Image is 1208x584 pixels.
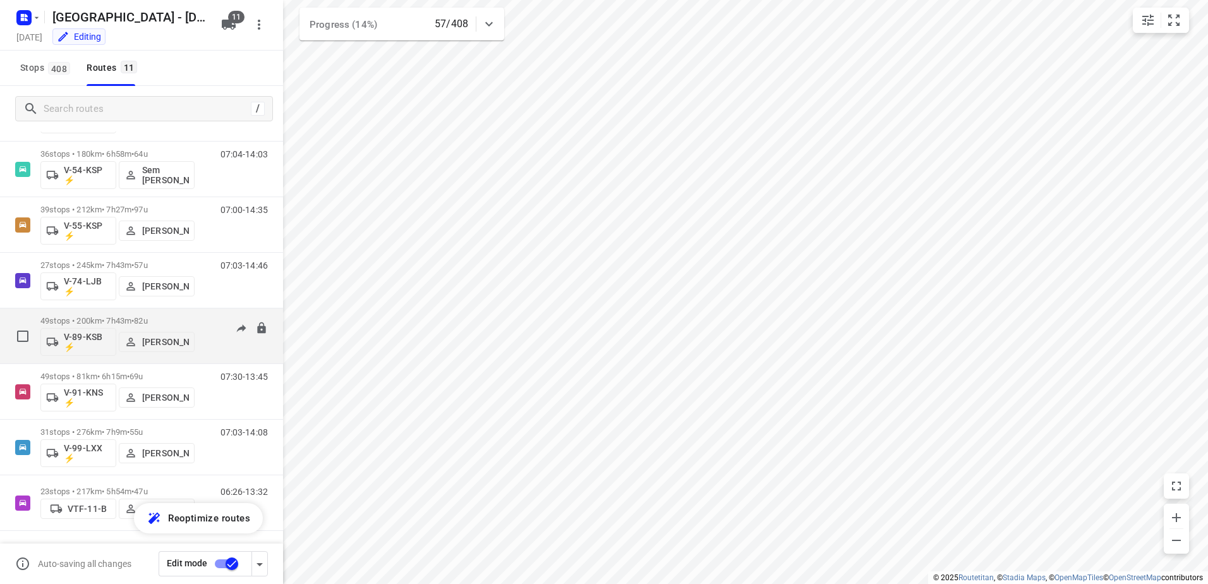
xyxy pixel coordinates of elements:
[87,60,141,76] div: Routes
[131,487,134,496] span: •
[142,337,189,347] p: [PERSON_NAME]
[119,332,195,352] button: [PERSON_NAME]
[48,62,70,75] span: 408
[64,221,111,241] p: V-55-KSP ⚡
[435,16,468,32] p: 57/408
[68,504,107,514] p: VTF-11-B
[142,504,189,514] p: [PERSON_NAME]
[40,372,195,381] p: 49 stops • 81km • 6h15m
[251,102,265,116] div: /
[119,221,195,241] button: [PERSON_NAME]
[40,384,116,411] button: V-91-KNS ⚡
[134,260,147,270] span: 57u
[40,427,195,437] p: 31 stops • 276km • 7h9m
[64,165,111,185] p: V-54-KSP ⚡
[933,573,1203,582] li: © 2025 , © , © © contributors
[40,316,195,325] p: 49 stops • 200km • 7h43m
[142,448,189,458] p: [PERSON_NAME]
[127,427,130,437] span: •
[220,260,268,271] p: 07:03-14:46
[119,387,195,408] button: [PERSON_NAME]
[40,205,195,214] p: 39 stops • 212km • 7h27m
[40,260,195,270] p: 27 stops • 245km • 7h43m
[11,30,47,44] h5: Project date
[64,276,111,296] p: V-74-LJB ⚡
[252,556,267,571] div: Driver app settings
[40,272,116,300] button: V-74-LJB ⚡
[168,510,250,526] span: Reoptimize routes
[1135,8,1161,33] button: Map settings
[40,217,116,245] button: V-55-KSP ⚡
[246,12,272,37] button: More
[40,499,116,519] button: VTF-11-B
[142,165,189,185] p: Sem [PERSON_NAME]
[216,12,241,37] button: 11
[134,503,263,533] button: Reoptimize routes
[134,487,147,496] span: 47u
[299,8,504,40] div: Progress (14%)57/408
[119,276,195,296] button: [PERSON_NAME]
[121,61,138,73] span: 11
[142,226,189,236] p: [PERSON_NAME]
[255,322,268,336] button: Lock route
[131,149,134,159] span: •
[57,30,101,43] div: You are currently in edit mode.
[40,439,116,467] button: V-99-LXX ⚡
[1054,573,1103,582] a: OpenMapTiles
[131,205,134,214] span: •
[44,99,251,119] input: Search routes
[142,281,189,291] p: [PERSON_NAME]
[220,205,268,215] p: 07:00-14:35
[229,316,254,341] button: Send to driver
[20,60,74,76] span: Stops
[64,387,111,408] p: V-91-KNS ⚡
[134,149,147,159] span: 64u
[1133,8,1189,33] div: small contained button group
[40,487,195,496] p: 23 stops • 217km • 5h54m
[1003,573,1046,582] a: Stadia Maps
[47,7,211,27] h5: Rename
[167,558,207,568] span: Edit mode
[119,443,195,463] button: [PERSON_NAME]
[40,149,195,159] p: 36 stops • 180km • 6h58m
[228,11,245,23] span: 11
[220,427,268,437] p: 07:03-14:08
[40,161,116,189] button: V-54-KSP ⚡
[38,559,131,569] p: Auto-saving all changes
[10,324,35,349] span: Select
[1109,573,1161,582] a: OpenStreetMap
[40,328,116,356] button: V-89-KSB ⚡
[130,372,143,381] span: 69u
[220,149,268,159] p: 07:04-14:03
[134,316,147,325] span: 82u
[64,443,111,463] p: V-99-LXX ⚡
[310,19,377,30] span: Progress (14%)
[130,427,143,437] span: 55u
[220,372,268,382] p: 07:30-13:45
[64,332,111,352] p: V-89-KSB ⚡
[134,205,147,214] span: 97u
[958,573,994,582] a: Routetitan
[131,260,134,270] span: •
[119,499,195,519] button: [PERSON_NAME]
[1161,8,1187,33] button: Fit zoom
[131,316,134,325] span: •
[220,487,268,497] p: 06:26-13:32
[127,372,130,381] span: •
[119,161,195,189] button: Sem [PERSON_NAME]
[142,392,189,403] p: [PERSON_NAME]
